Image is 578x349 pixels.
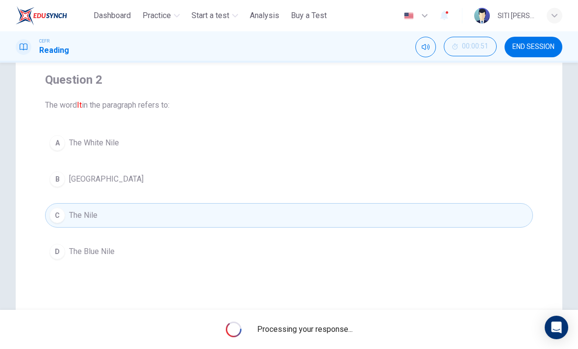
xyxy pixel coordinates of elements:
[474,8,490,23] img: Profile picture
[49,208,65,223] div: C
[505,37,562,57] button: END SESSION
[498,10,535,22] div: SITI [PERSON_NAME] [PERSON_NAME]
[45,239,533,264] button: DThe Blue Nile
[39,38,49,45] span: CEFR
[143,10,171,22] span: Practice
[291,10,327,22] span: Buy a Test
[45,203,533,228] button: CThe Nile
[94,10,131,22] span: Dashboard
[403,12,415,20] img: en
[69,137,119,149] span: The White Nile
[250,10,279,22] span: Analysis
[139,7,184,24] button: Practice
[69,173,144,185] span: [GEOGRAPHIC_DATA]
[287,7,331,24] button: Buy a Test
[39,45,69,56] h1: Reading
[188,7,242,24] button: Start a test
[415,37,436,57] div: Mute
[77,100,82,110] font: It
[45,131,533,155] button: AThe White Nile
[512,43,554,51] span: END SESSION
[246,7,283,24] button: Analysis
[16,6,90,25] a: ELTC logo
[462,43,488,50] span: 00:00:51
[45,167,533,191] button: B[GEOGRAPHIC_DATA]
[49,244,65,259] div: D
[192,10,229,22] span: Start a test
[49,171,65,187] div: B
[90,7,135,24] button: Dashboard
[16,6,67,25] img: ELTC logo
[545,316,568,339] div: Open Intercom Messenger
[69,209,97,221] span: The Nile
[49,135,65,151] div: A
[444,37,497,57] div: Hide
[257,324,353,335] span: Processing your response...
[69,246,115,257] span: The Blue Nile
[45,72,533,88] h4: Question 2
[45,99,533,111] span: The word in the paragraph refers to:
[444,37,497,56] button: 00:00:51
